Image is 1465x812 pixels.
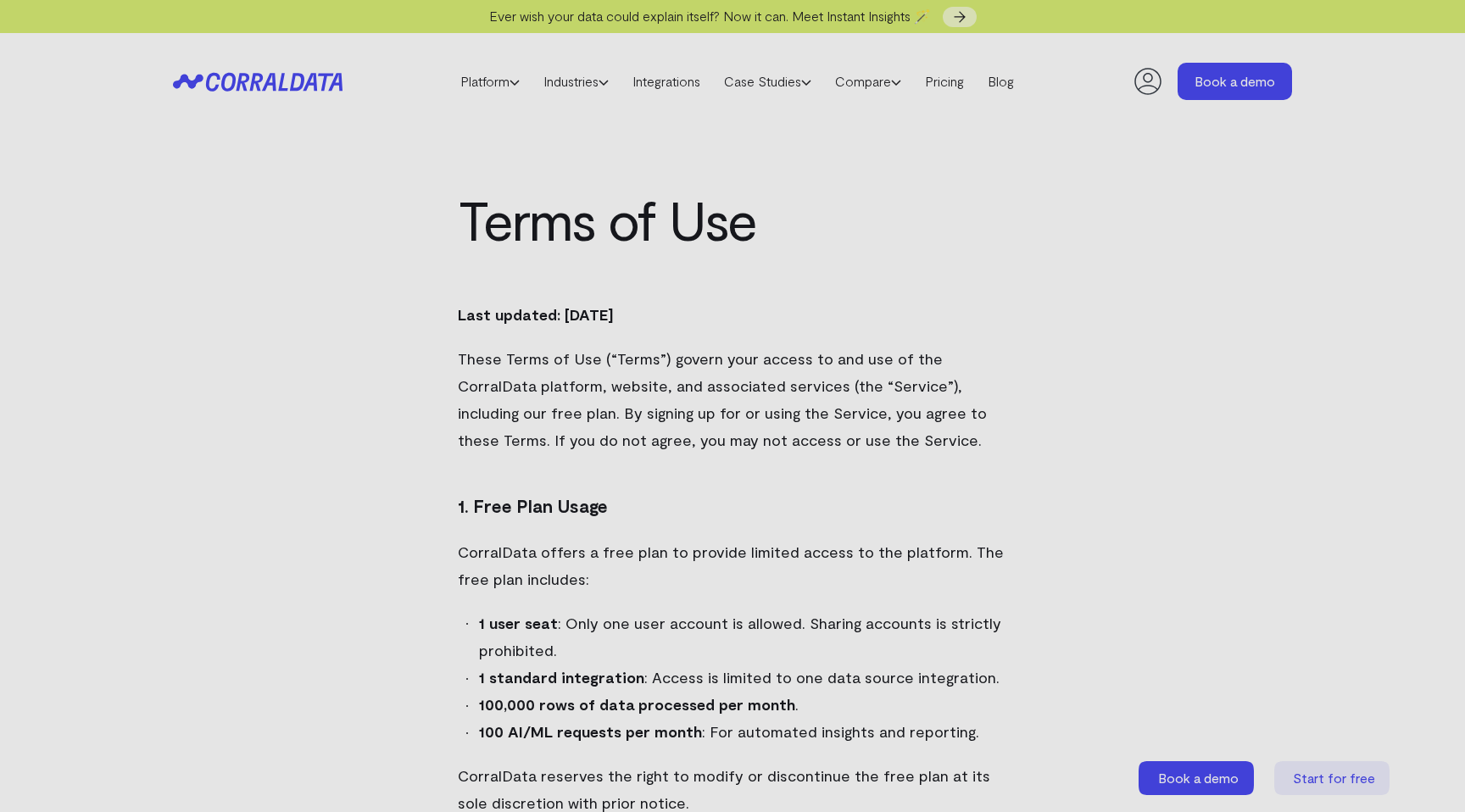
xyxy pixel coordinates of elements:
strong: 100,000 rows of data processed per month [479,695,795,714]
li: . [466,691,1007,718]
a: Compare [823,69,913,94]
li: : Access is limited to one data source integration. [466,664,1007,691]
strong: 1 user seat [479,614,558,632]
span: Start for free [1293,770,1375,786]
a: Start for free [1274,761,1393,795]
span: Book a demo [1158,770,1239,786]
a: Industries [532,69,621,94]
a: Book a demo [1139,761,1257,795]
a: Platform [448,69,532,94]
a: Pricing [913,69,976,94]
a: Case Studies [712,69,823,94]
strong: 1. Free Plan Usage [458,495,608,516]
li: : For automated insights and reporting. [466,718,1007,745]
a: Book a demo [1178,63,1292,100]
strong: 100 AI/ML requests per month [479,722,702,741]
a: Integrations [621,69,712,94]
li: : Only one user account is allowed. Sharing accounts is strictly prohibited. [466,609,1007,664]
strong: 1 standard integration [479,668,644,687]
a: Blog [976,69,1026,94]
p: These Terms of Use (“Terms”) govern your access to and use of the CorralData platform, website, a... [458,345,1007,453]
span: Ever wish your data could explain itself? Now it can. Meet Instant Insights 🪄 [489,8,931,24]
strong: Last updated: [DATE] [458,305,614,324]
p: CorralData offers a free plan to provide limited access to the platform. The free plan includes: [458,538,1007,592]
h1: Terms of Use [458,189,1007,250]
